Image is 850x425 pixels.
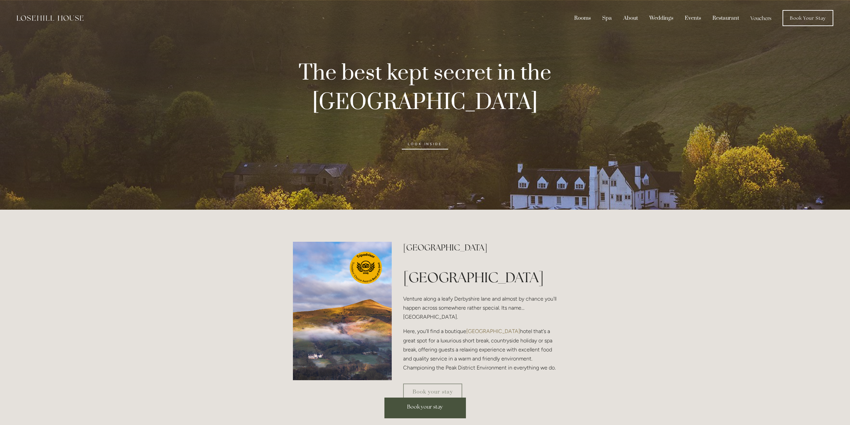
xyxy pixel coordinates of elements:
[17,15,83,21] img: Losehill House
[407,403,443,410] span: Book your stay
[466,328,520,334] a: [GEOGRAPHIC_DATA]
[597,12,617,24] div: Spa
[403,384,462,400] a: Book your stay
[384,398,466,418] a: Book your stay
[783,10,833,26] a: Book Your Stay
[403,268,557,287] h1: [GEOGRAPHIC_DATA]
[569,12,596,24] div: Rooms
[745,12,777,24] a: Vouchers
[680,12,706,24] div: Events
[403,327,557,372] p: Here, you’ll find a boutique hotel that’s a great spot for a luxurious short break, countryside h...
[403,242,557,253] h2: [GEOGRAPHIC_DATA]
[403,294,557,322] p: Venture along a leafy Derbyshire lane and almost by chance you'll happen across somewhere rather ...
[618,12,643,24] div: About
[707,12,744,24] div: Restaurant
[299,60,556,116] strong: The best kept secret in the [GEOGRAPHIC_DATA]
[644,12,678,24] div: Weddings
[402,139,448,149] a: look inside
